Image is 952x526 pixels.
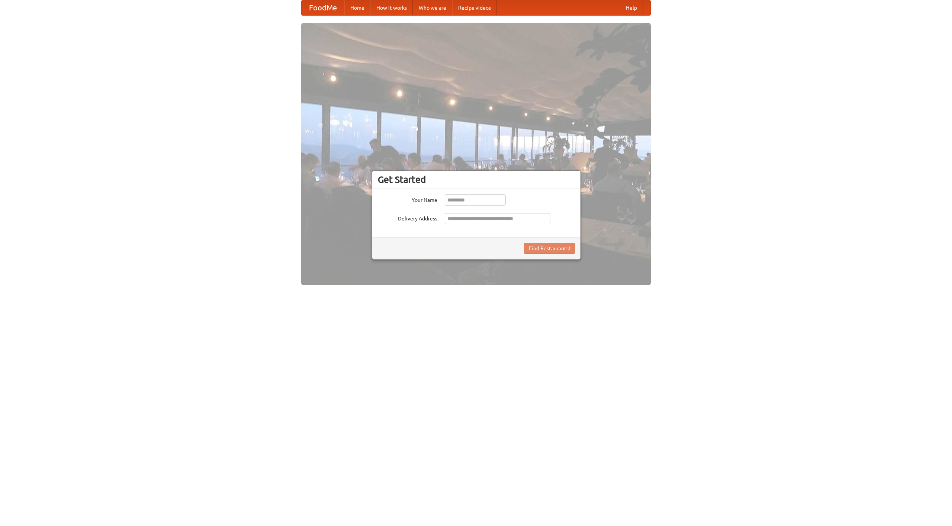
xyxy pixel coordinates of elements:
a: Help [620,0,643,15]
a: Recipe videos [452,0,497,15]
label: Your Name [378,194,437,204]
label: Delivery Address [378,213,437,222]
h3: Get Started [378,174,575,185]
a: FoodMe [302,0,344,15]
a: Home [344,0,370,15]
button: Find Restaurants! [524,243,575,254]
a: How it works [370,0,413,15]
a: Who we are [413,0,452,15]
